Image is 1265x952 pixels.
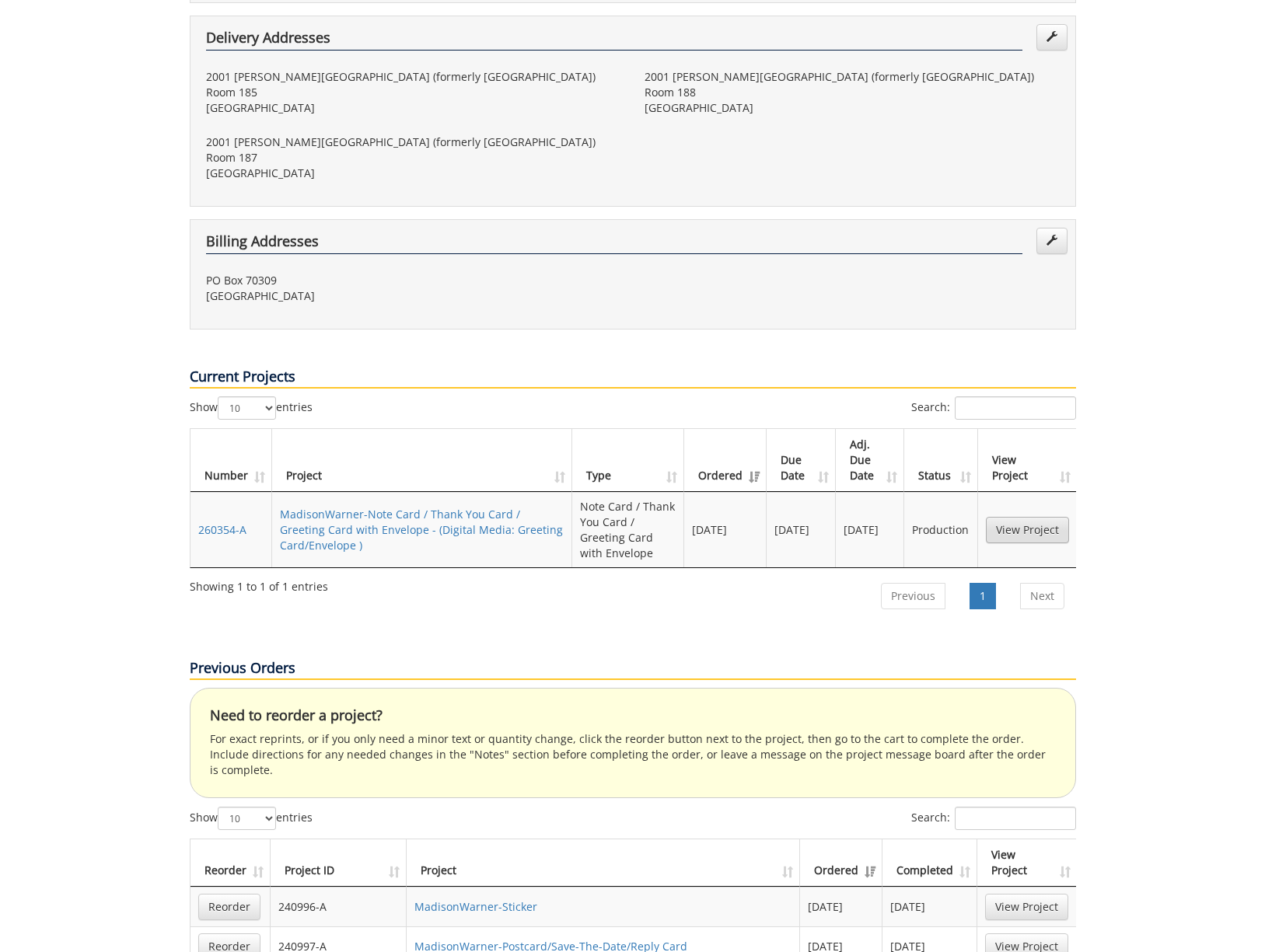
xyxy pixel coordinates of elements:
[684,429,767,492] th: Ordered: activate to sort column ascending
[206,30,1022,51] h4: Delivery Addresses
[190,396,313,420] label: Show entries
[904,492,977,567] td: Production
[190,573,328,595] div: Showing 1 to 1 of 1 entries
[767,492,836,567] td: [DATE]
[836,492,905,567] td: [DATE]
[190,429,272,492] th: Number: activate to sort column ascending
[985,894,1068,920] a: View Project
[1036,24,1068,51] a: Edit Addresses
[881,583,945,609] a: Previous
[206,69,621,85] p: 2001 [PERSON_NAME][GEOGRAPHIC_DATA] (formerly [GEOGRAPHIC_DATA])
[978,429,1077,492] th: View Project: activate to sort column ascending
[210,731,1056,778] p: For exact reprints, or if you only need a minor text or quantity change, click the reorder button...
[190,658,1076,680] p: Previous Orders
[190,807,313,830] label: Show entries
[280,507,563,553] a: MadisonWarner-Note Card / Thank You Card / Greeting Card with Envelope - (Digital Media: Greeting...
[206,85,621,100] p: Room 185
[206,134,621,150] p: 2001 [PERSON_NAME][GEOGRAPHIC_DATA] (formerly [GEOGRAPHIC_DATA])
[800,839,882,887] th: Ordered: activate to sort column ascending
[1036,228,1068,254] a: Edit Addresses
[572,492,684,567] td: Note Card / Thank You Card / Greeting Card with Envelope
[414,899,537,914] a: MadisonWarner-Sticker
[206,166,621,181] p: [GEOGRAPHIC_DATA]
[970,583,996,609] a: 1
[645,69,1060,85] p: 2001 [PERSON_NAME][GEOGRAPHIC_DATA] (formerly [GEOGRAPHIC_DATA])
[955,807,1076,830] input: Search:
[836,429,905,492] th: Adj. Due Date: activate to sort column ascending
[190,839,271,887] th: Reorder: activate to sort column ascending
[271,887,407,926] td: 240996-A
[911,807,1076,830] label: Search:
[684,492,767,567] td: [DATE]
[767,429,836,492] th: Due Date: activate to sort column ascending
[572,429,684,492] th: Type: activate to sort column ascending
[206,288,621,304] p: [GEOGRAPHIC_DATA]
[986,517,1069,543] a: View Project
[955,396,1076,420] input: Search:
[198,894,260,920] a: Reorder
[218,396,276,420] select: Showentries
[218,807,276,830] select: Showentries
[645,100,1060,116] p: [GEOGRAPHIC_DATA]
[190,367,1076,389] p: Current Projects
[206,234,1022,254] h4: Billing Addresses
[198,522,246,537] a: 260354-A
[271,839,407,887] th: Project ID: activate to sort column ascending
[882,839,977,887] th: Completed: activate to sort column ascending
[1020,583,1064,609] a: Next
[904,429,977,492] th: Status: activate to sort column ascending
[206,273,621,288] p: PO Box 70309
[882,887,977,926] td: [DATE]
[206,150,621,166] p: Room 187
[645,85,1060,100] p: Room 188
[977,839,1076,887] th: View Project: activate to sort column ascending
[272,429,572,492] th: Project: activate to sort column ascending
[800,887,882,926] td: [DATE]
[407,839,800,887] th: Project: activate to sort column ascending
[206,100,621,116] p: [GEOGRAPHIC_DATA]
[911,396,1076,420] label: Search:
[210,708,1056,724] h4: Need to reorder a project?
